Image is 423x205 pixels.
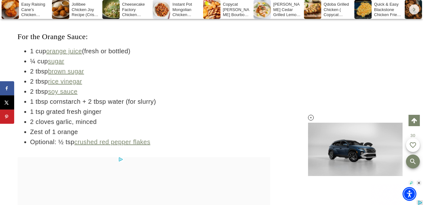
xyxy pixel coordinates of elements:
[30,107,270,117] li: 1 tsp grated fresh ginger
[46,48,82,55] a: orange juice
[74,138,150,145] a: crushed red pepper flakes
[30,97,270,107] li: 1 tbsp cornstarch + 2 tbsp water (for slurry)
[48,78,82,85] a: rice vinegar
[30,46,270,56] li: 1 cup (fresh or bottled)
[30,86,270,97] li: 2 tbsp
[48,68,84,75] a: brown sugar
[30,137,270,147] li: Optional: ½ tsp
[48,88,77,95] a: soy sauce
[48,58,64,65] a: sugar
[30,117,270,127] li: 2 cloves garlic, minced
[30,66,270,76] li: 2 tbsp
[403,187,416,201] div: Accessibility Menu
[30,127,270,137] li: Zest of 1 orange
[30,56,270,66] li: ¼ cup
[408,180,414,186] img: info_light.svg
[18,32,88,41] span: For the Orange Sauce:
[30,76,270,86] li: 2 tbsp
[409,115,420,126] a: Scroll to top
[416,180,422,186] img: close_light.svg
